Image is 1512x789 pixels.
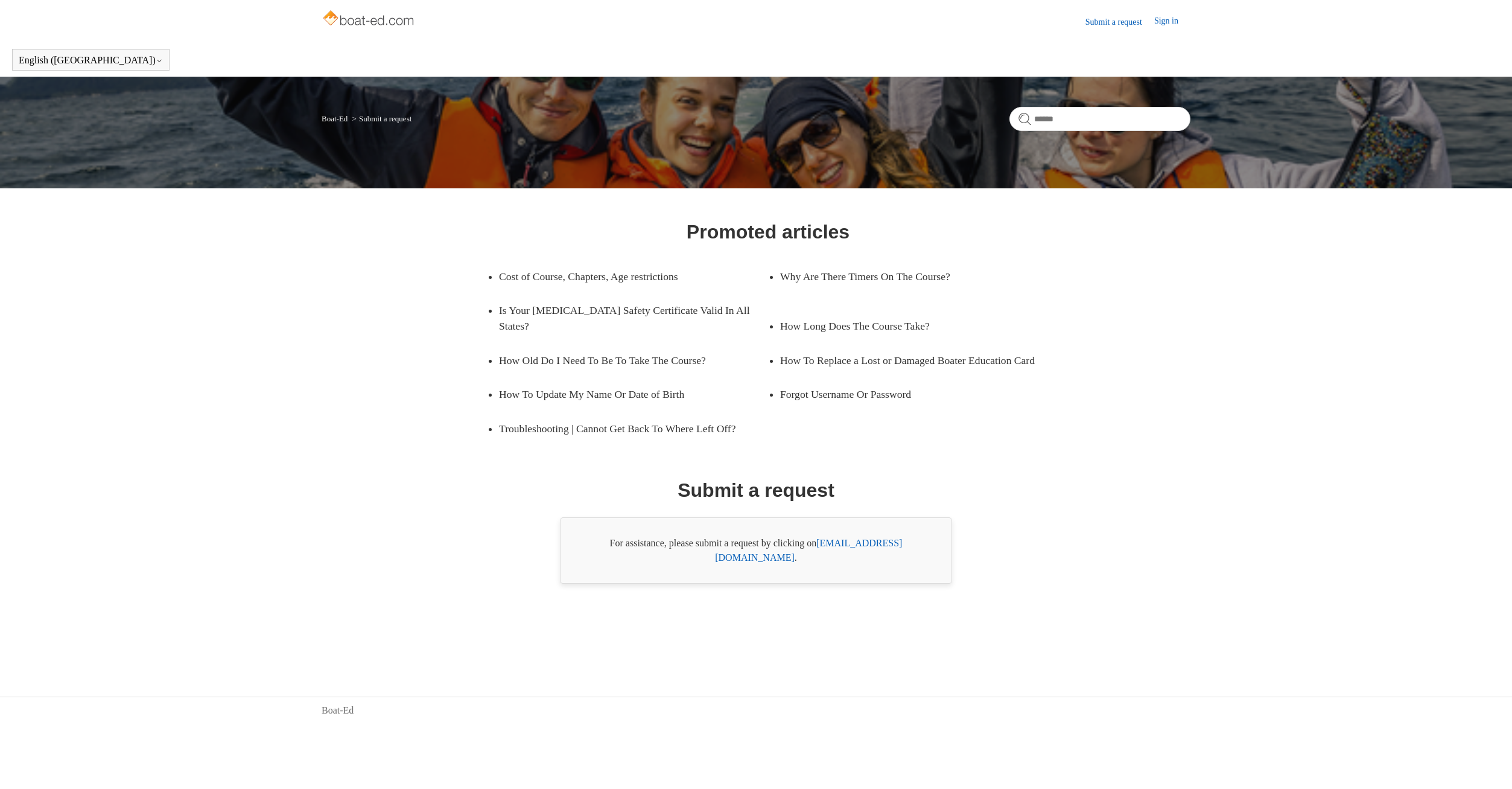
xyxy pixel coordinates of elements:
[687,217,850,246] h1: Promoted articles
[780,260,1031,293] a: Why Are There Timers On The Course?
[499,293,768,343] a: Is Your [MEDICAL_DATA] Safety Certificate Valid In All States?
[780,343,1049,377] a: How To Replace a Lost or Damaged Boater Education Card
[1085,16,1154,28] a: Submit a request
[780,377,1031,411] a: Forgot Username Or Password
[322,7,418,31] img: Boat-Ed Help Center home page
[499,343,750,377] a: How Old Do I Need To Be To Take The Course?
[322,114,350,123] li: Boat-Ed
[780,309,1031,343] a: How Long Does The Course Take?
[499,260,750,293] a: Cost of Course, Chapters, Age restrictions
[322,114,348,123] a: Boat-Ed
[1154,14,1190,29] a: Sign in
[19,55,163,66] button: English ([GEOGRAPHIC_DATA])
[560,517,952,584] div: For assistance, please submit a request by clicking on .
[499,412,768,446] a: Troubleshooting | Cannot Get Back To Where Left Off?
[1009,107,1190,131] input: Search
[350,114,412,123] li: Submit a request
[322,703,354,718] a: Boat-Ed
[499,377,750,411] a: How To Update My Name Or Date of Birth
[678,476,834,505] h1: Submit a request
